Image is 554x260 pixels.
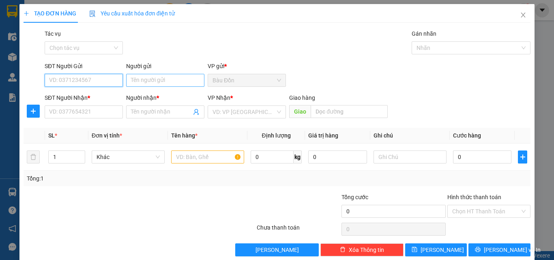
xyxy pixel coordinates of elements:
[208,62,286,71] div: VP gửi
[256,245,299,254] span: [PERSON_NAME]
[92,132,122,139] span: Đơn vị tính
[171,132,198,139] span: Tên hàng
[7,17,72,26] div: LIÊM
[77,8,97,16] span: Nhận:
[24,10,76,17] span: TẠO ĐƠN HÀNG
[484,245,541,254] span: [PERSON_NAME] và In
[349,245,384,254] span: Xóa Thông tin
[7,26,72,38] div: 0359794474
[24,11,29,16] span: plus
[475,247,481,253] span: printer
[7,8,19,16] span: Gửi:
[453,132,481,139] span: Cước hàng
[48,132,55,139] span: SL
[45,62,123,71] div: SĐT Người Gửi
[256,223,341,237] div: Chưa thanh toán
[77,7,160,26] div: VP [GEOGRAPHIC_DATA]
[97,151,160,163] span: Khác
[89,11,96,17] img: icon
[213,74,281,86] span: Bàu Đồn
[262,132,290,139] span: Định lượng
[193,109,200,115] span: user-add
[308,132,338,139] span: Giá trị hàng
[294,150,302,163] span: kg
[235,243,318,256] button: [PERSON_NAME]
[45,30,61,37] label: Tác vụ
[76,52,161,64] div: 40.000
[374,150,447,163] input: Ghi Chú
[421,245,464,254] span: [PERSON_NAME]
[289,105,311,118] span: Giao
[518,150,527,163] button: plus
[518,154,527,160] span: plus
[412,30,436,37] label: Gán nhãn
[27,108,39,114] span: plus
[320,243,404,256] button: deleteXóa Thông tin
[520,12,526,18] span: close
[405,243,467,256] button: save[PERSON_NAME]
[412,247,417,253] span: save
[45,93,123,102] div: SĐT Người Nhận
[77,36,160,47] div: 0397975890
[76,54,88,63] span: CC :
[27,105,40,118] button: plus
[77,26,160,36] div: CHERRY
[340,247,346,253] span: delete
[468,243,530,256] button: printer[PERSON_NAME] và In
[89,10,175,17] span: Yêu cầu xuất hóa đơn điện tử
[126,62,204,71] div: Người gửi
[27,150,40,163] button: delete
[171,150,244,163] input: VD: Bàn, Ghế
[208,95,230,101] span: VP Nhận
[7,7,72,17] div: Bàu Đồn
[447,194,501,200] label: Hình thức thanh toán
[289,95,315,101] span: Giao hàng
[311,105,388,118] input: Dọc đường
[308,150,367,163] input: 0
[27,174,215,183] div: Tổng: 1
[126,93,204,102] div: Người nhận
[341,194,368,200] span: Tổng cước
[370,128,450,144] th: Ghi chú
[512,4,535,27] button: Close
